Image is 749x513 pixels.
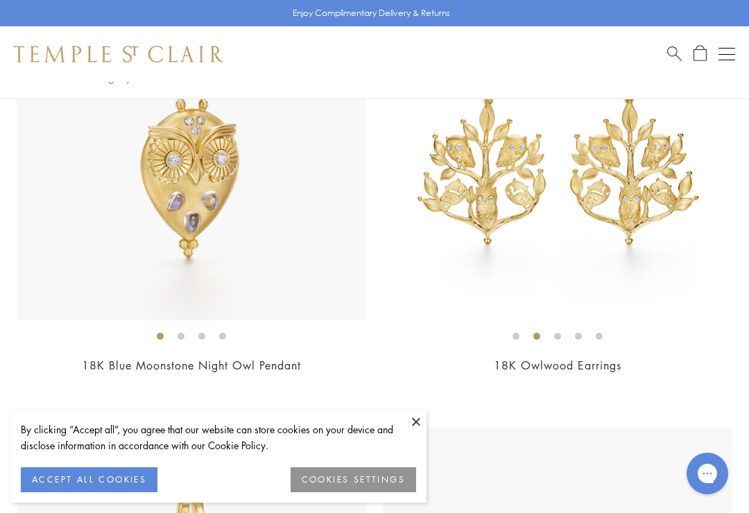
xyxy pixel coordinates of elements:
p: Enjoy Complimentary Delivery & Returns [293,6,450,20]
button: Open navigation [718,46,735,62]
img: Temple St. Clair [14,46,223,62]
iframe: Gorgias live chat messenger [680,448,735,499]
div: By clicking “Accept all”, you agree that our website can store cookies on your device and disclos... [21,421,416,453]
a: 18K Owlwood Earrings [494,358,621,373]
button: COOKIES SETTINGS [291,467,416,492]
a: Search [667,45,682,62]
a: 18K Blue Moonstone Night Owl Pendant [82,358,301,373]
button: ACCEPT ALL COOKIES [21,467,157,492]
a: Open Shopping Bag [694,45,707,62]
